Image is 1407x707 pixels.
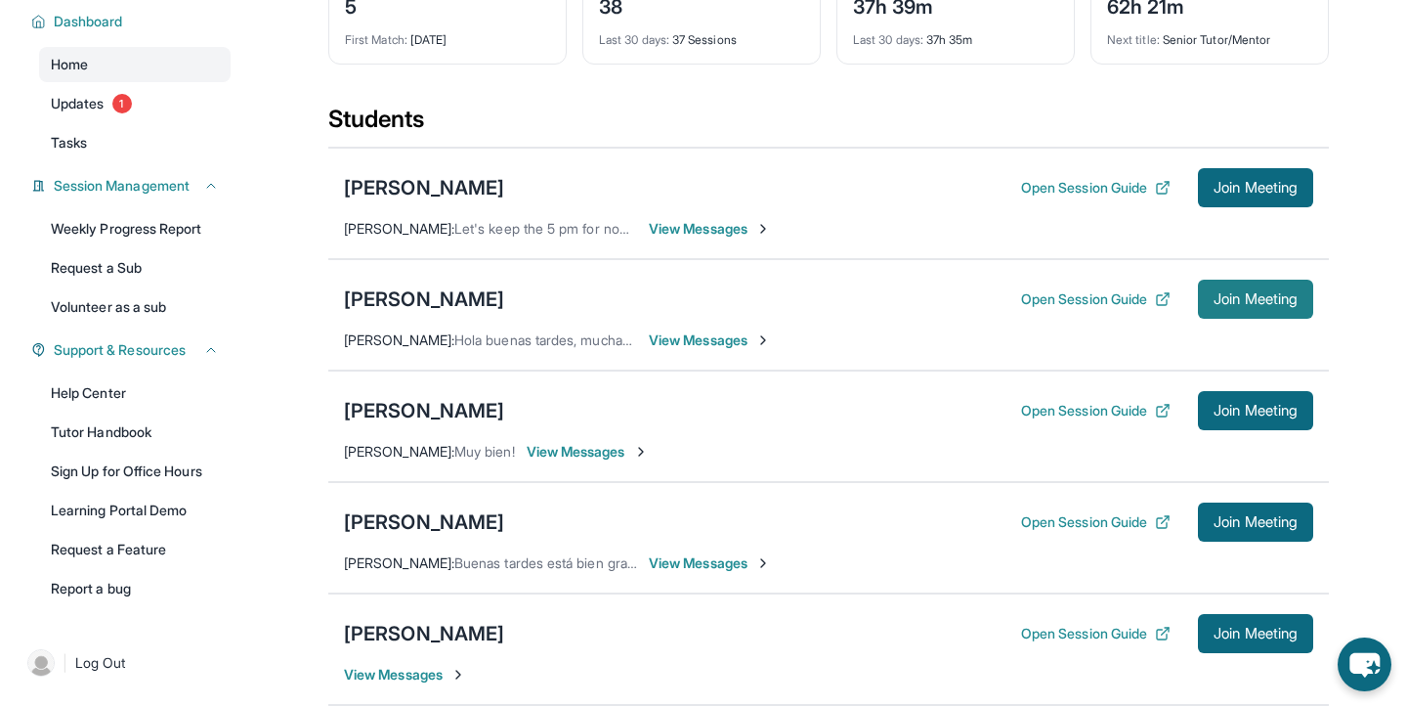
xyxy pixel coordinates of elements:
button: Support & Resources [46,340,219,360]
a: Request a Sub [39,250,231,286]
div: 37h 35m [853,21,1058,48]
span: Home [51,55,88,74]
span: View Messages [344,665,466,685]
span: 1 [112,94,132,113]
button: Open Session Guide [1021,289,1171,309]
a: Weekly Progress Report [39,211,231,246]
img: user-img [27,649,55,677]
span: Session Management [54,176,190,196]
div: [PERSON_NAME] [344,174,504,201]
span: [PERSON_NAME] : [344,554,454,571]
a: Learning Portal Demo [39,493,231,528]
img: Chevron-Right [633,444,649,460]
span: Join Meeting [1214,405,1298,417]
span: Log Out [75,653,126,673]
span: Hola buenas tardes, muchas gracias por recordar!! [454,331,763,348]
button: Join Meeting [1198,614,1313,653]
button: Join Meeting [1198,503,1313,542]
div: Senior Tutor/Mentor [1107,21,1312,48]
span: [PERSON_NAME] : [344,331,454,348]
span: Tasks [51,133,87,153]
img: Chevron-Right [755,332,771,348]
div: [PERSON_NAME] [344,397,504,424]
span: [PERSON_NAME] : [344,220,454,237]
a: Tutor Handbook [39,415,231,450]
a: Report a bug [39,571,231,606]
img: Chevron-Right [755,555,771,571]
img: Chevron-Right [450,667,466,683]
button: Open Session Guide [1021,178,1171,198]
span: View Messages [527,442,649,462]
button: Session Management [46,176,219,196]
span: Join Meeting [1214,293,1298,305]
span: Dashboard [54,12,123,31]
span: Support & Resources [54,340,186,360]
a: |Log Out [20,641,231,685]
span: Updates [51,94,105,113]
img: Chevron-Right [755,221,771,237]
button: Join Meeting [1198,168,1313,207]
button: chat-button [1338,638,1391,691]
span: Join Meeting [1214,182,1298,194]
a: Help Center [39,376,231,411]
button: Open Session Guide [1021,401,1171,420]
a: Volunteer as a sub [39,289,231,325]
a: Sign Up for Office Hours [39,454,231,489]
span: First Match : [345,32,407,47]
span: Buenas tardes está bien gracias [454,554,651,571]
div: [PERSON_NAME] [344,286,504,313]
div: Students [328,104,1329,147]
button: Join Meeting [1198,280,1313,319]
a: Updates1 [39,86,231,121]
span: Join Meeting [1214,516,1298,528]
span: Last 30 days : [599,32,669,47]
span: Muy bien! [454,443,515,460]
button: Join Meeting [1198,391,1313,430]
span: [PERSON_NAME] : [344,443,454,460]
div: 37 Sessions [599,21,804,48]
span: Let's keep the 5 pm for now, I'll let you know next week. Thank you so much! [454,220,932,237]
a: Tasks [39,125,231,160]
span: View Messages [649,219,771,239]
button: Open Session Guide [1021,512,1171,532]
span: Last 30 days : [853,32,923,47]
span: Next title : [1107,32,1160,47]
div: [DATE] [345,21,550,48]
a: Home [39,47,231,82]
button: Open Session Guide [1021,624,1171,643]
button: Dashboard [46,12,219,31]
span: View Messages [649,553,771,573]
div: [PERSON_NAME] [344,620,504,647]
a: Request a Feature [39,532,231,567]
span: Join Meeting [1214,628,1298,640]
span: | [63,651,67,675]
div: [PERSON_NAME] [344,508,504,536]
span: View Messages [649,331,771,350]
